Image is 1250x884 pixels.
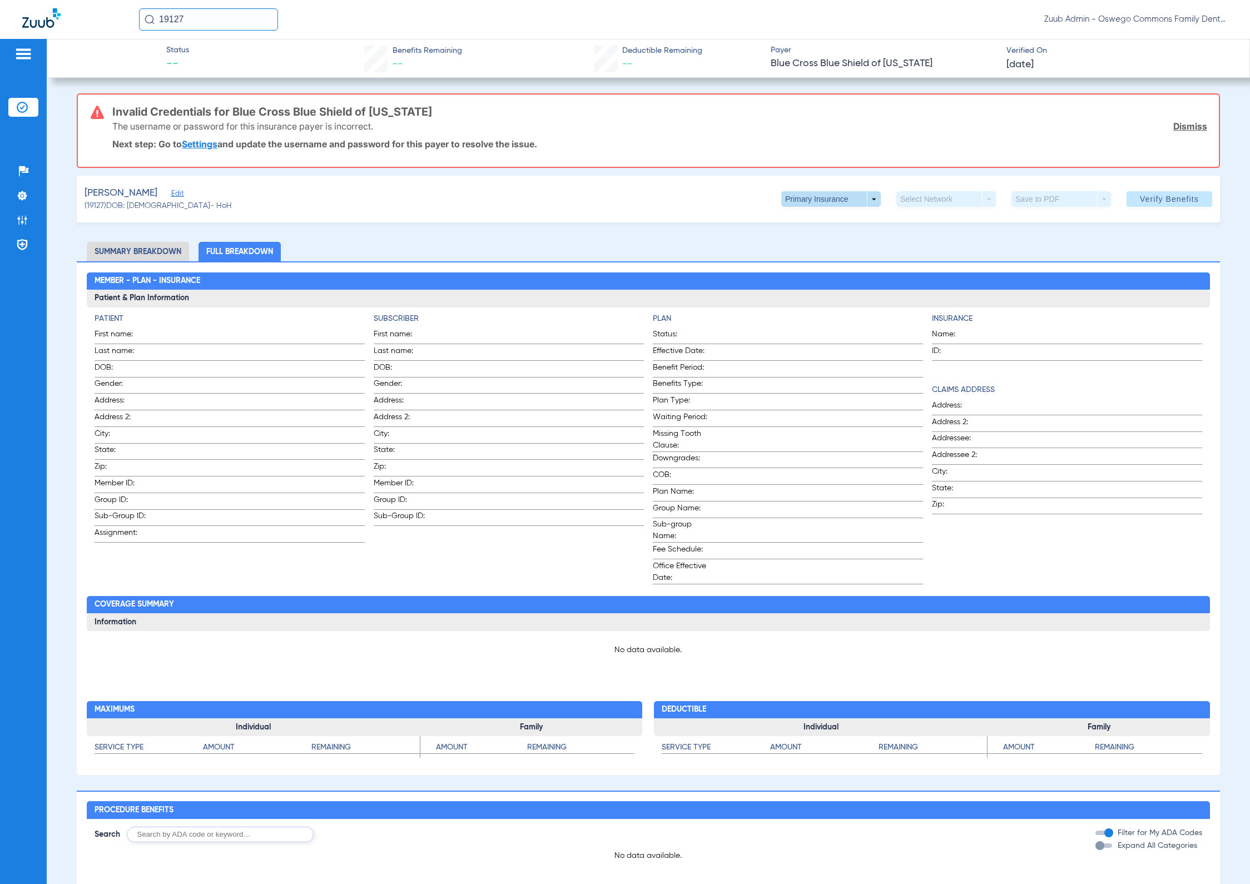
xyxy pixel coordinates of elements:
[771,57,996,71] span: Blue Cross Blue Shield of [US_STATE]
[112,138,1207,150] p: Next step: Go to and update the username and password for this payer to resolve the issue.
[622,45,702,57] span: Deductible Remaining
[374,411,428,426] span: Address 2:
[932,499,986,514] span: Zip:
[662,742,770,758] app-breakdown-title: Service Type
[95,329,149,344] span: First name:
[95,478,149,493] span: Member ID:
[95,494,149,509] span: Group ID:
[87,290,1211,307] h3: Patient & Plan Information
[127,827,314,842] input: Search by ADA code or keyword…
[374,329,428,344] span: First name:
[203,742,311,754] h4: Amount
[85,186,157,200] span: [PERSON_NAME]
[95,742,203,758] app-breakdown-title: Service Type
[95,644,1203,655] p: No data available.
[1118,842,1197,850] span: Expand All Categories
[95,829,120,840] span: Search
[653,560,707,584] span: Office Effective Date:
[95,527,149,542] span: Assignment:
[932,466,986,481] span: City:
[199,242,281,261] li: Full Breakdown
[1140,195,1199,203] span: Verify Benefits
[95,345,149,360] span: Last name:
[653,428,707,451] span: Missing Tooth Clause:
[87,850,1211,861] p: No data available.
[203,742,311,758] app-breakdown-title: Amount
[932,483,986,498] span: State:
[771,44,996,56] span: Payer
[87,613,1211,631] h3: Information
[932,329,963,344] span: Name:
[393,59,403,69] span: --
[1115,827,1202,839] label: Filter for My ADA Codes
[95,362,149,377] span: DOB:
[653,362,707,377] span: Benefit Period:
[653,503,707,518] span: Group Name:
[393,45,462,57] span: Benefits Remaining
[374,378,428,393] span: Gender:
[1006,45,1232,57] span: Verified On
[87,701,643,719] h2: Maximums
[95,378,149,393] span: Gender:
[166,57,189,72] span: --
[932,416,986,431] span: Address 2:
[87,272,1211,290] h2: Member - Plan - Insurance
[171,190,181,200] span: Edit
[374,510,428,525] span: Sub-Group ID:
[374,494,428,509] span: Group ID:
[932,400,986,415] span: Address:
[932,345,963,360] span: ID:
[932,433,986,448] span: Addressee:
[95,428,149,443] span: City:
[139,8,278,31] input: Search for patients
[653,469,707,484] span: COB:
[374,444,428,459] span: State:
[311,742,420,754] h4: Remaining
[653,544,707,559] span: Fee Schedule:
[527,742,634,754] h4: Remaining
[770,742,879,758] app-breakdown-title: Amount
[374,461,428,476] span: Zip:
[932,449,986,464] span: Addressee 2:
[87,718,420,736] h3: Individual
[988,742,1095,754] h4: Amount
[781,191,881,207] button: Primary Insurance
[87,596,1211,614] h2: Coverage Summary
[932,384,1202,396] app-breakdown-title: Claims Address
[22,8,61,28] img: Zuub Logo
[374,313,644,325] app-breakdown-title: Subscriber
[374,345,428,360] span: Last name:
[622,59,632,69] span: --
[311,742,420,758] app-breakdown-title: Remaining
[879,742,987,758] app-breakdown-title: Remaining
[1173,121,1207,132] a: Dismiss
[374,395,428,410] span: Address:
[988,718,1210,736] h3: Family
[95,510,149,525] span: Sub-Group ID:
[112,106,1207,117] h3: Invalid Credentials for Blue Cross Blue Shield of [US_STATE]
[420,742,528,758] app-breakdown-title: Amount
[166,44,189,56] span: Status
[662,742,770,754] h4: Service Type
[653,486,707,501] span: Plan Name:
[932,313,1202,325] h4: Insurance
[1127,191,1212,207] button: Verify Benefits
[95,444,149,459] span: State:
[95,411,149,426] span: Address 2:
[87,801,1211,819] h2: Procedure Benefits
[182,138,217,150] a: Settings
[145,14,155,24] img: Search Icon
[654,701,1210,719] h2: Deductible
[420,742,528,754] h4: Amount
[653,453,707,468] span: Downgrades:
[95,395,149,410] span: Address:
[653,329,707,344] span: Status:
[374,362,428,377] span: DOB:
[653,395,707,410] span: Plan Type:
[770,742,879,754] h4: Amount
[14,47,32,61] img: hamburger-icon
[653,378,707,393] span: Benefits Type:
[1006,58,1034,72] span: [DATE]
[527,742,634,758] app-breakdown-title: Remaining
[85,200,232,212] span: (19127) DOB: [DEMOGRAPHIC_DATA] - HoH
